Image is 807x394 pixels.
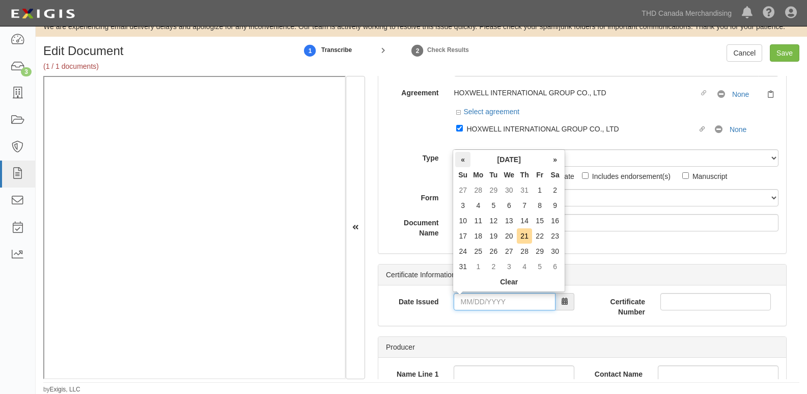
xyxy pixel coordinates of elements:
[455,198,470,213] td: 3
[682,172,689,179] input: Manuscript
[636,3,737,23] a: THD Canada Merchandising
[455,274,563,290] th: Clear
[501,228,517,244] td: 20
[717,91,730,98] i: No Coverage
[547,182,563,198] td: 2
[455,182,470,198] td: 27
[486,182,501,198] td: 29
[43,63,285,70] h5: (1 / 1 documents)
[455,152,470,167] th: «
[486,167,501,182] th: Tu
[501,182,517,198] td: 30
[470,167,486,182] th: Mo
[454,88,699,98] div: HOXWELL INTERNATIONAL GROUP CO., LTD
[470,182,486,198] td: 28
[730,125,746,134] a: None
[517,244,532,259] td: 28
[378,189,446,203] label: Form
[378,265,786,285] div: Certificate Information
[715,126,728,134] i: No Coverage
[470,152,547,167] th: [DATE]
[456,108,519,116] a: Select agreement
[470,228,486,244] td: 18
[378,293,446,307] label: Date Issued
[732,90,749,98] a: None
[36,21,807,32] div: We are experiencing email delivery delays and apologize for any inconvenience. Our team is active...
[532,167,547,182] th: Fr
[517,259,532,274] td: 4
[547,213,563,228] td: 16
[486,259,501,274] td: 2
[427,46,469,54] small: Check Results
[302,45,318,57] strong: 1
[378,337,786,358] div: Producer
[532,259,547,274] td: 5
[410,45,425,57] strong: 2
[517,167,532,182] th: Th
[486,213,501,228] td: 12
[532,198,547,213] td: 8
[466,123,697,134] div: HOXWELL INTERNATIONAL GROUP CO., LTD
[517,228,532,244] td: 21
[692,170,727,181] div: Manuscript
[547,152,563,167] th: »
[43,385,80,394] small: by
[582,365,650,379] label: Contact Name
[517,198,532,213] td: 7
[470,213,486,228] td: 11
[21,67,32,76] div: 3
[701,91,710,96] i: Linked agreement
[486,198,501,213] td: 5
[8,5,78,23] img: logo-5460c22ac91f19d4615b14bd174203de0afe785f0fc80cf4dbbc73dc1793850b.png
[378,214,446,238] label: Document Name
[410,39,425,61] a: Check Results
[547,167,563,182] th: Sa
[547,228,563,244] td: 23
[532,228,547,244] td: 22
[582,172,589,179] input: Includes endorsement(s)
[547,244,563,259] td: 30
[517,182,532,198] td: 31
[470,259,486,274] td: 1
[727,44,762,62] a: Cancel
[470,198,486,213] td: 4
[547,259,563,274] td: 6
[501,213,517,228] td: 13
[590,293,653,317] label: Certificate Number
[547,198,563,213] td: 9
[592,170,671,181] div: Includes endorsement(s)
[501,198,517,213] td: 6
[501,259,517,274] td: 3
[454,293,555,310] input: MM/DD/YYYY
[50,386,80,393] a: Exigis, LLC
[455,259,470,274] td: 31
[532,213,547,228] td: 15
[455,244,470,259] td: 24
[700,127,709,132] i: Linked agreement
[455,213,470,228] td: 10
[517,213,532,228] td: 14
[544,170,574,181] div: Duplicate
[532,182,547,198] td: 1
[770,44,799,62] input: Save
[501,167,517,182] th: We
[378,149,446,163] label: Type
[321,46,352,54] small: Transcribe
[378,84,446,98] label: Agreement
[470,244,486,259] td: 25
[486,228,501,244] td: 19
[763,7,775,19] i: Help Center - Complianz
[486,244,501,259] td: 26
[455,228,470,244] td: 17
[456,125,463,132] input: HOXWELL INTERNATIONAL GROUP CO., LTD
[302,39,318,61] a: 1
[501,244,517,259] td: 27
[532,244,547,259] td: 29
[43,44,285,58] h1: Edit Document
[378,365,446,379] label: Name Line 1
[455,167,470,182] th: Su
